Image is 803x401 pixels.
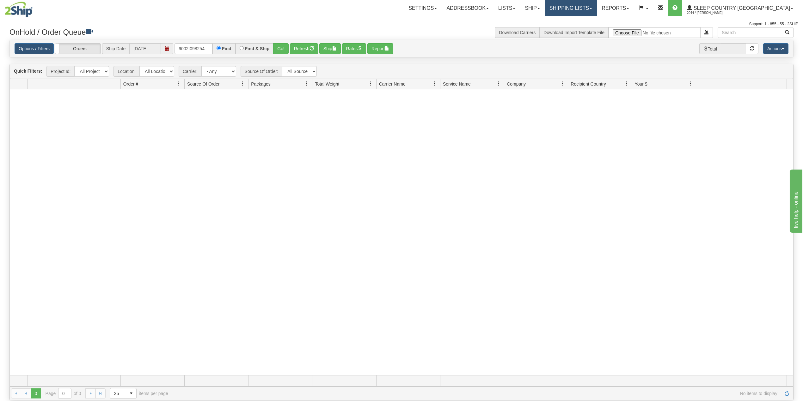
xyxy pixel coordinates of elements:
input: Order # [175,43,212,54]
button: Go! [273,43,289,54]
a: Shipping lists [545,0,597,16]
button: Search [781,27,794,38]
input: Import [609,27,701,38]
span: Ship Date [102,43,129,54]
span: Recipient Country [571,81,606,87]
span: Total Weight [315,81,339,87]
iframe: chat widget [788,168,802,233]
span: 2044 / [PERSON_NAME] [687,10,734,16]
label: Orders [55,44,101,54]
a: Download Carriers [499,30,536,35]
a: Ship [520,0,544,16]
button: Ship [319,43,341,54]
a: Options / Filters [15,43,54,54]
a: Carrier Name filter column settings [429,78,440,89]
a: Recipient Country filter column settings [621,78,632,89]
a: Your $ filter column settings [685,78,696,89]
a: Source Of Order filter column settings [237,78,248,89]
span: Packages [251,81,270,87]
span: Page 0 [31,388,41,398]
span: Carrier Name [379,81,406,87]
span: items per page [110,388,168,399]
button: Rates [342,43,366,54]
label: Find [222,46,231,51]
span: Page sizes drop down [110,388,137,399]
label: Find & Ship [245,46,270,51]
a: Refresh [782,388,792,398]
span: Sleep Country [GEOGRAPHIC_DATA] [692,5,790,11]
div: grid toolbar [10,64,793,79]
span: Source Of Order: [241,66,282,77]
a: Addressbook [442,0,493,16]
a: Reports [597,0,634,16]
span: Project Id: [46,66,74,77]
a: Total Weight filter column settings [365,78,376,89]
span: Order # [123,81,138,87]
div: Support: 1 - 855 - 55 - 2SHIP [5,21,798,27]
a: Order # filter column settings [174,78,184,89]
input: Search [718,27,781,38]
h3: OnHold / Order Queue [9,27,397,36]
button: Refresh [290,43,318,54]
a: Service Name filter column settings [493,78,504,89]
label: Quick Filters: [14,68,42,74]
button: Actions [763,43,788,54]
a: Download Import Template File [543,30,604,35]
span: Page of 0 [46,388,81,399]
a: Sleep Country [GEOGRAPHIC_DATA] 2044 / [PERSON_NAME] [682,0,798,16]
img: logo2044.jpg [5,2,33,17]
div: live help - online [5,4,58,11]
span: Service Name [443,81,471,87]
span: Carrier: [179,66,201,77]
a: Lists [493,0,520,16]
span: Your $ [635,81,647,87]
span: Total [699,43,721,54]
span: Location: [113,66,139,77]
a: Settings [404,0,442,16]
span: 25 [114,390,122,397]
a: Packages filter column settings [301,78,312,89]
span: Company [507,81,526,87]
span: select [126,388,136,398]
a: Company filter column settings [557,78,568,89]
span: Source Of Order [187,81,220,87]
span: No items to display [177,391,777,396]
button: Report [367,43,393,54]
